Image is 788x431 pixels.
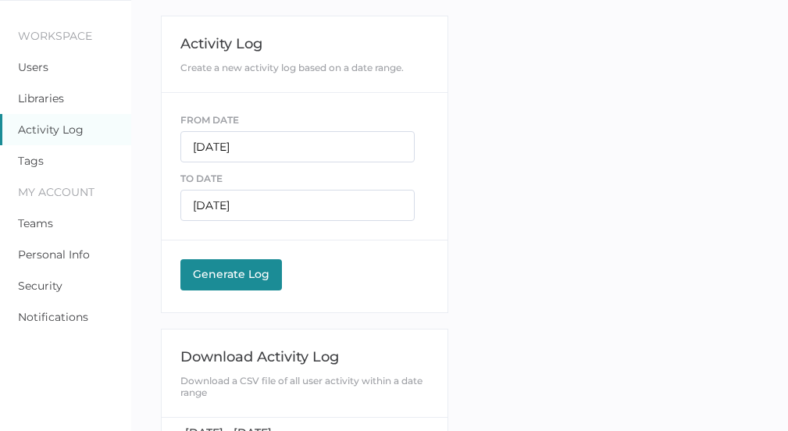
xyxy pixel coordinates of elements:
[180,114,239,126] span: FROM DATE
[18,248,90,262] a: Personal Info
[18,310,88,324] a: Notifications
[18,123,84,137] a: Activity Log
[180,348,428,365] div: Download Activity Log
[180,62,428,73] div: Create a new activity log based on a date range.
[18,279,62,293] a: Security
[180,259,282,290] button: Generate Log
[180,173,223,184] span: TO DATE
[18,91,64,105] a: Libraries
[18,216,53,230] a: Teams
[180,375,428,398] div: Download a CSV file of all user activity within a date range
[18,60,48,74] a: Users
[18,154,44,168] a: Tags
[180,35,428,52] div: Activity Log
[188,267,274,281] div: Generate Log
